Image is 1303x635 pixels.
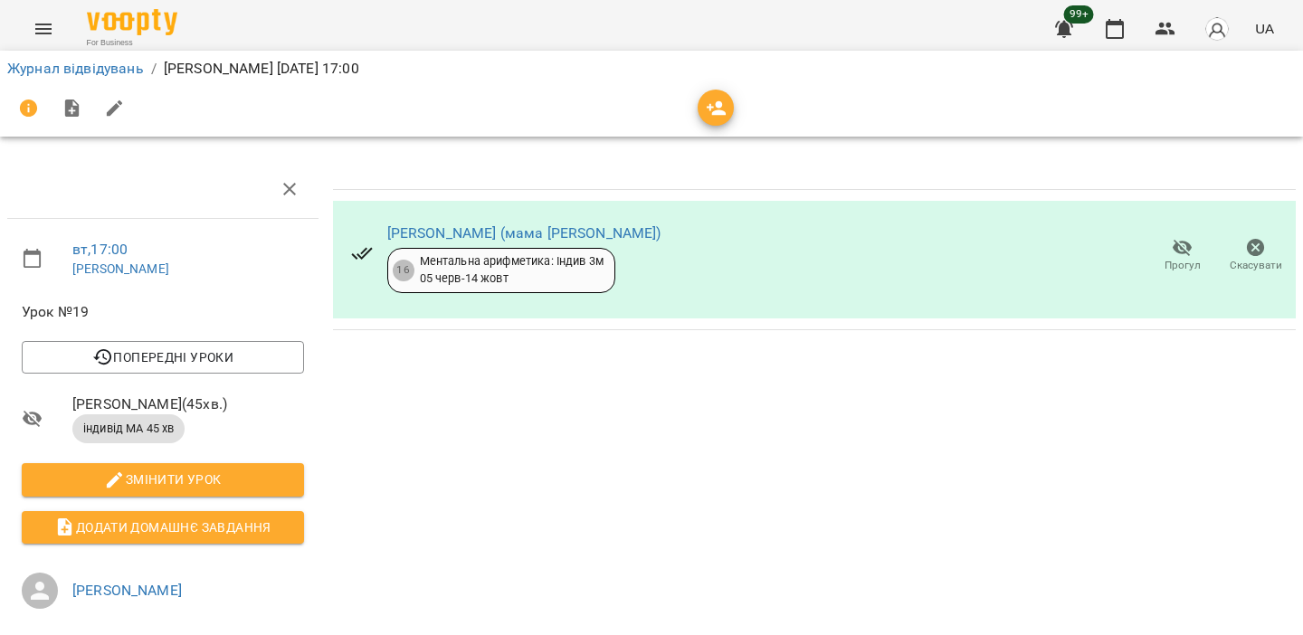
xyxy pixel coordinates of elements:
[1064,5,1094,24] span: 99+
[1255,19,1274,38] span: UA
[22,341,304,374] button: Попередні уроки
[36,469,290,490] span: Змінити урок
[22,511,304,544] button: Додати домашнє завдання
[387,224,661,242] a: [PERSON_NAME] (мама [PERSON_NAME])
[420,253,604,287] div: Ментальна арифметика: Індив 3м 05 черв - 14 жовт
[22,463,304,496] button: Змінити урок
[164,58,359,80] p: [PERSON_NAME] [DATE] 17:00
[7,58,1296,80] nav: breadcrumb
[36,346,290,368] span: Попередні уроки
[72,393,304,415] span: [PERSON_NAME] ( 45 хв. )
[1219,231,1292,281] button: Скасувати
[87,37,177,49] span: For Business
[393,260,414,281] div: 16
[72,261,169,276] a: [PERSON_NAME]
[1165,258,1201,273] span: Прогул
[1248,12,1281,45] button: UA
[22,7,65,51] button: Menu
[87,9,177,35] img: Voopty Logo
[1230,258,1282,273] span: Скасувати
[1204,16,1230,42] img: avatar_s.png
[1146,231,1219,281] button: Прогул
[36,517,290,538] span: Додати домашнє завдання
[72,582,182,599] a: [PERSON_NAME]
[151,58,157,80] li: /
[72,241,128,258] a: вт , 17:00
[22,301,304,323] span: Урок №19
[7,60,144,77] a: Журнал відвідувань
[72,421,185,437] span: індивід МА 45 хв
